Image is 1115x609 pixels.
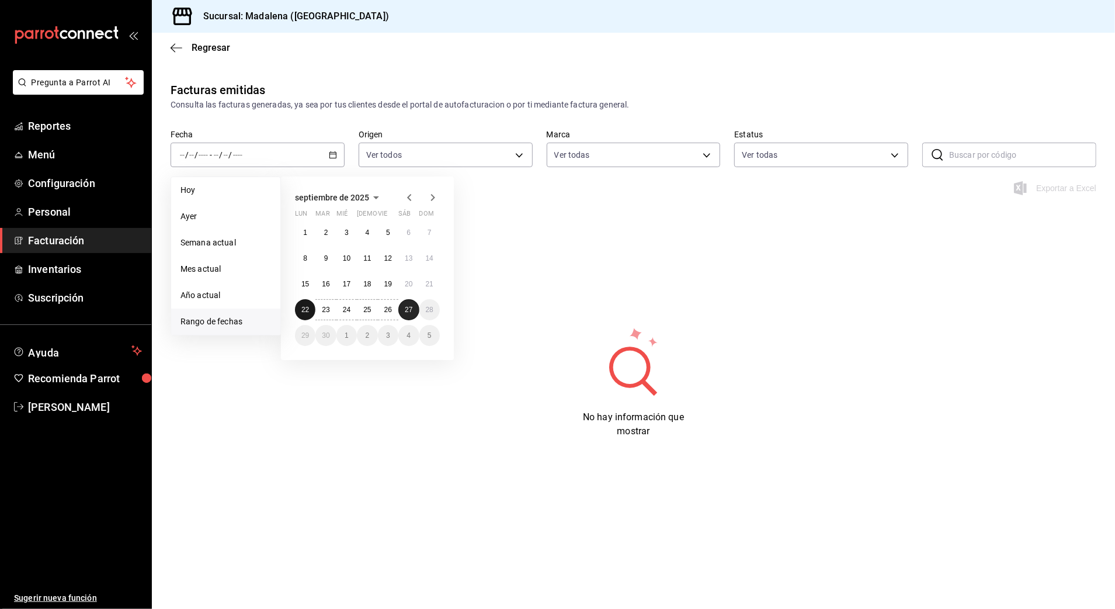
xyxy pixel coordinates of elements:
button: 27 de septiembre de 2025 [398,299,419,320]
span: Regresar [192,42,230,53]
button: 10 de septiembre de 2025 [336,248,357,269]
span: Sugerir nueva función [14,592,142,604]
abbr: 7 de septiembre de 2025 [428,229,432,237]
button: 19 de septiembre de 2025 [378,274,398,295]
button: 12 de septiembre de 2025 [378,248,398,269]
abbr: 12 de septiembre de 2025 [384,254,392,262]
div: Consulta las facturas generadas, ya sea por tus clientes desde el portal de autofacturacion o por... [171,99,1096,111]
abbr: 20 de septiembre de 2025 [405,280,412,288]
button: 5 de octubre de 2025 [419,325,440,346]
abbr: 24 de septiembre de 2025 [343,306,350,314]
span: Suscripción [28,290,142,306]
span: Recomienda Parrot [28,371,142,386]
abbr: lunes [295,210,307,222]
input: ---- [198,150,209,160]
button: 29 de septiembre de 2025 [295,325,315,346]
abbr: 5 de septiembre de 2025 [386,229,390,237]
span: / [194,150,198,160]
span: Inventarios [28,261,142,277]
button: 13 de septiembre de 2025 [398,248,419,269]
label: Fecha [171,131,345,139]
button: 18 de septiembre de 2025 [357,274,377,295]
abbr: 25 de septiembre de 2025 [363,306,371,314]
span: Facturación [28,233,142,248]
abbr: 14 de septiembre de 2025 [426,254,433,262]
abbr: 21 de septiembre de 2025 [426,280,433,288]
span: Rango de fechas [180,316,271,328]
button: 1 de octubre de 2025 [336,325,357,346]
span: - [210,150,212,160]
button: 26 de septiembre de 2025 [378,299,398,320]
abbr: 27 de septiembre de 2025 [405,306,412,314]
abbr: 19 de septiembre de 2025 [384,280,392,288]
abbr: 23 de septiembre de 2025 [322,306,329,314]
button: 4 de septiembre de 2025 [357,222,377,243]
button: 24 de septiembre de 2025 [336,299,357,320]
span: Personal [28,204,142,220]
button: 9 de septiembre de 2025 [315,248,336,269]
abbr: 1 de septiembre de 2025 [303,229,307,237]
button: 17 de septiembre de 2025 [336,274,357,295]
abbr: 5 de octubre de 2025 [428,331,432,340]
button: 2 de septiembre de 2025 [315,222,336,243]
button: Regresar [171,42,230,53]
label: Marca [547,131,721,139]
abbr: 6 de septiembre de 2025 [407,229,411,237]
span: Menú [28,147,142,162]
abbr: 18 de septiembre de 2025 [363,280,371,288]
span: Mes actual [180,263,271,275]
abbr: miércoles [336,210,348,222]
input: -- [223,150,229,160]
abbr: 22 de septiembre de 2025 [301,306,309,314]
abbr: 17 de septiembre de 2025 [343,280,350,288]
a: Pregunta a Parrot AI [8,85,144,97]
button: 15 de septiembre de 2025 [295,274,315,295]
span: Configuración [28,175,142,191]
span: Ver todos [366,149,402,161]
abbr: sábado [398,210,411,222]
label: Estatus [734,131,908,139]
h3: Sucursal: Madalena ([GEOGRAPHIC_DATA]) [194,9,389,23]
input: ---- [232,150,243,160]
input: Buscar por código [949,143,1096,167]
abbr: 3 de octubre de 2025 [386,331,390,340]
abbr: 3 de septiembre de 2025 [345,229,349,237]
abbr: 28 de septiembre de 2025 [426,306,433,314]
abbr: 26 de septiembre de 2025 [384,306,392,314]
button: 30 de septiembre de 2025 [315,325,336,346]
span: / [185,150,189,160]
span: septiembre de 2025 [295,193,369,202]
button: septiembre de 2025 [295,191,383,205]
abbr: 16 de septiembre de 2025 [322,280,329,288]
abbr: 10 de septiembre de 2025 [343,254,350,262]
span: Semana actual [180,237,271,249]
abbr: 9 de septiembre de 2025 [324,254,328,262]
button: 16 de septiembre de 2025 [315,274,336,295]
input: -- [189,150,194,160]
span: Ayuda [28,344,127,358]
abbr: 13 de septiembre de 2025 [405,254,412,262]
div: Facturas emitidas [171,81,265,99]
abbr: viernes [378,210,387,222]
button: 3 de octubre de 2025 [378,325,398,346]
span: Ver todas [742,149,777,161]
abbr: 2 de octubre de 2025 [366,331,370,340]
button: 1 de septiembre de 2025 [295,222,315,243]
button: 25 de septiembre de 2025 [357,299,377,320]
span: Ver todas [554,149,590,161]
span: Año actual [180,289,271,302]
button: Pregunta a Parrot AI [13,70,144,95]
abbr: 4 de septiembre de 2025 [366,229,370,237]
span: / [219,150,223,160]
abbr: domingo [419,210,434,222]
abbr: 15 de septiembre de 2025 [301,280,309,288]
button: 7 de septiembre de 2025 [419,222,440,243]
abbr: 4 de octubre de 2025 [407,331,411,340]
button: 21 de septiembre de 2025 [419,274,440,295]
span: Pregunta a Parrot AI [32,77,126,89]
button: 8 de septiembre de 2025 [295,248,315,269]
span: [PERSON_NAME] [28,399,142,415]
span: No hay información que mostrar [583,411,684,437]
input: -- [179,150,185,160]
button: 3 de septiembre de 2025 [336,222,357,243]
